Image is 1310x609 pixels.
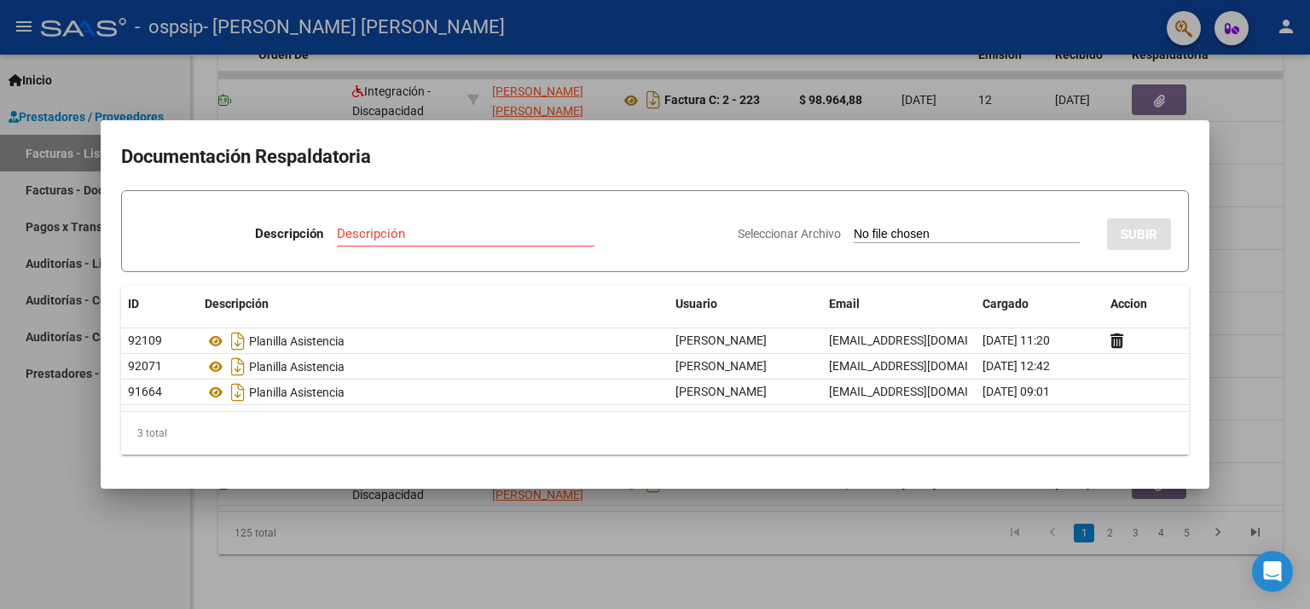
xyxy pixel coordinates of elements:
p: Descripción [255,224,323,244]
datatable-header-cell: Cargado [976,286,1104,322]
span: [EMAIL_ADDRESS][DOMAIN_NAME] [829,333,1018,347]
span: 91664 [128,385,162,398]
datatable-header-cell: Descripción [198,286,669,322]
div: Open Intercom Messenger [1252,551,1293,592]
span: SUBIR [1121,227,1157,242]
span: [DATE] 12:42 [982,359,1050,373]
span: Accion [1110,297,1147,310]
span: Email [829,297,860,310]
datatable-header-cell: Email [822,286,976,322]
span: [DATE] 09:01 [982,385,1050,398]
span: [EMAIL_ADDRESS][DOMAIN_NAME] [829,359,1018,373]
i: Descargar documento [227,353,249,380]
span: [PERSON_NAME] [675,359,767,373]
span: Seleccionar Archivo [738,227,841,241]
datatable-header-cell: Accion [1104,286,1189,322]
span: Cargado [982,297,1029,310]
div: 3 total [121,412,1189,455]
datatable-header-cell: ID [121,286,198,322]
span: 92071 [128,359,162,373]
span: 92109 [128,333,162,347]
h2: Documentación Respaldatoria [121,141,1189,173]
datatable-header-cell: Usuario [669,286,822,322]
span: [PERSON_NAME] [675,385,767,398]
span: Descripción [205,297,269,310]
button: SUBIR [1107,218,1171,250]
div: Planilla Asistencia [205,379,662,406]
span: [DATE] 11:20 [982,333,1050,347]
div: Planilla Asistencia [205,353,662,380]
div: Planilla Asistencia [205,328,662,355]
span: Usuario [675,297,717,310]
i: Descargar documento [227,328,249,355]
span: ID [128,297,139,310]
span: [EMAIL_ADDRESS][DOMAIN_NAME] [829,385,1018,398]
span: [PERSON_NAME] [675,333,767,347]
i: Descargar documento [227,379,249,406]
